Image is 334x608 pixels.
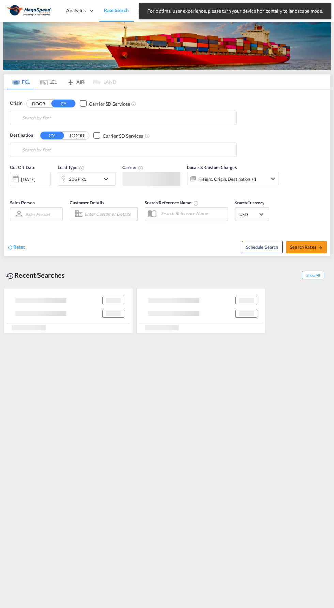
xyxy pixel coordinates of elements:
md-icon: icon-chevron-down [102,175,113,183]
md-datepicker: Select [10,185,15,195]
span: Carrier [122,165,143,170]
span: Reset [13,244,25,250]
md-icon: icon-refresh [7,244,13,250]
span: Origin [10,100,22,107]
md-icon: Your search will be saved by the below given name [193,200,199,206]
md-tab-item: FCL [7,74,34,89]
button: CY [51,100,75,107]
button: CY [40,132,64,139]
md-icon: Unchecked: Search for CY (Container Yard) services for all selected carriers.Checked : Search for... [131,101,136,106]
div: Freight Origin Destination Factory Stuffingicon-chevron-down [187,172,279,185]
md-select: Select Currency: $ USDUnited States Dollar [239,209,265,219]
span: Locals & Custom Charges [187,165,237,170]
input: Search by Port [22,113,233,123]
span: Analytics [66,7,86,14]
md-icon: The selected Trucker/Carrierwill be displayed in the rate results If the rates are from another f... [138,165,143,171]
md-icon: icon-chevron-down [269,174,277,183]
md-icon: icon-arrow-right [318,245,323,250]
div: 20GP x1icon-chevron-down [58,172,116,186]
md-icon: icon-backup-restore [6,272,14,280]
button: Note: By default Schedule search will only considerorigin ports, destination ports and cut off da... [242,241,283,253]
button: DOOR [27,100,50,107]
md-checkbox: Checkbox No Ink [93,132,143,139]
md-icon: icon-airplane [66,78,75,83]
div: Carrier SD Services [89,101,130,107]
md-tab-item: AIR [62,74,89,89]
img: LCL+%26+FCL+BACKGROUND.png [3,22,331,70]
md-checkbox: Checkbox No Ink [80,100,130,107]
div: Carrier SD Services [103,133,143,139]
div: Freight Origin Destination Factory Stuffing [198,174,257,184]
input: Enter Customer Details [84,209,135,219]
span: Show All [302,271,324,279]
div: 20GP x1 [69,174,86,184]
div: Origin DOOR CY Checkbox No InkUnchecked: Search for CY (Container Yard) services for all selected... [4,90,330,257]
md-pagination-wrapper: Use the left and right arrow keys to navigate between tabs [7,74,116,89]
md-select: Sales Person [25,209,50,219]
md-icon: Unchecked: Search for CY (Container Yard) services for all selected carriers.Checked : Search for... [145,133,150,138]
span: Destination [10,132,33,139]
div: [DATE] [21,176,35,182]
span: Rate Search [104,7,129,13]
span: Search Currency [235,200,264,206]
button: Search Ratesicon-arrow-right [286,241,327,253]
div: Recent Searches [3,268,67,283]
img: ad002ba0aea611eda5429768204679d3.JPG [7,3,53,18]
input: Search by Port [22,145,233,155]
md-tab-item: LCL [34,74,62,89]
span: Load Type [58,165,85,170]
span: Search Reference Name [145,200,199,206]
span: Customer Details [70,200,104,206]
div: [DATE] [10,172,51,186]
input: Search Reference Name [157,208,228,218]
span: Search Rates [290,244,323,250]
md-icon: icon-information-outline [79,165,85,171]
span: For optimal user experience, please turn your device horizontally to landscape mode. [145,7,325,14]
span: Cut Off Date [10,165,35,170]
div: icon-refreshReset [7,244,25,251]
button: DOOR [65,132,89,139]
span: USD [239,211,258,217]
span: Sales Person [10,200,35,206]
